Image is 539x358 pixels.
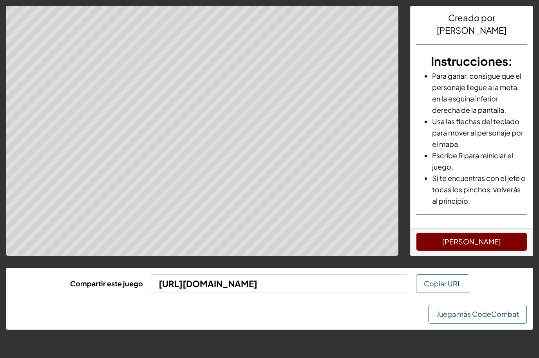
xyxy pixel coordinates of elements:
[416,274,469,293] button: Copiar URL
[416,52,527,70] h3: :
[431,54,508,69] span: Instrucciones
[416,11,527,36] h4: Creado por [PERSON_NAME]
[432,116,527,150] li: Usa las flechas del teclado para mover al personaje por el mapa.
[70,279,143,288] b: Compartir este juego
[432,150,527,172] li: Escribe R para reiniciar el juego.
[424,279,461,288] span: Copiar URL
[432,172,527,206] li: Si te encuentras con el jefe o tocas los pinchos, volverás al principio.
[429,305,527,324] a: Juega más CodeCombat
[416,233,527,251] button: [PERSON_NAME]
[432,70,527,116] li: Para ganar, consigue que el personaje llegue a la meta, en la esquina inferior derecha de la pant...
